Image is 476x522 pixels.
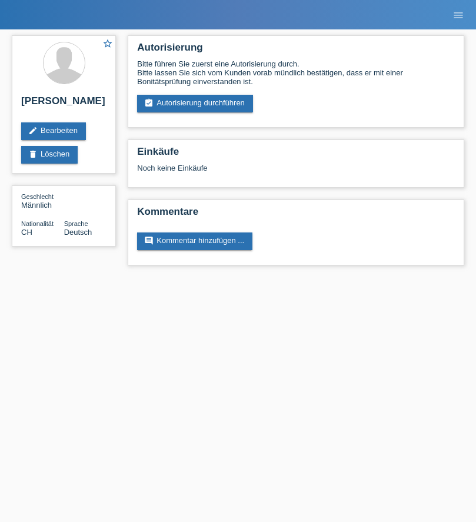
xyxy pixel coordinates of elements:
span: Geschlecht [21,193,54,200]
i: assignment_turned_in [144,98,154,108]
span: Schweiz [21,228,32,237]
i: edit [28,126,38,135]
span: Deutsch [64,228,92,237]
div: Männlich [21,192,64,210]
i: star_border [102,38,113,49]
i: comment [144,236,154,245]
h2: [PERSON_NAME] [21,95,106,113]
h2: Autorisierung [137,42,455,59]
a: deleteLöschen [21,146,78,164]
span: Sprache [64,220,88,227]
h2: Kommentare [137,206,455,224]
a: commentKommentar hinzufügen ... [137,232,252,250]
a: assignment_turned_inAutorisierung durchführen [137,95,253,112]
div: Noch keine Einkäufe [137,164,455,181]
a: star_border [102,38,113,51]
a: editBearbeiten [21,122,86,140]
span: Nationalität [21,220,54,227]
i: menu [452,9,464,21]
div: Bitte führen Sie zuerst eine Autorisierung durch. Bitte lassen Sie sich vom Kunden vorab mündlich... [137,59,455,86]
h2: Einkäufe [137,146,455,164]
i: delete [28,149,38,159]
a: menu [447,11,470,18]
